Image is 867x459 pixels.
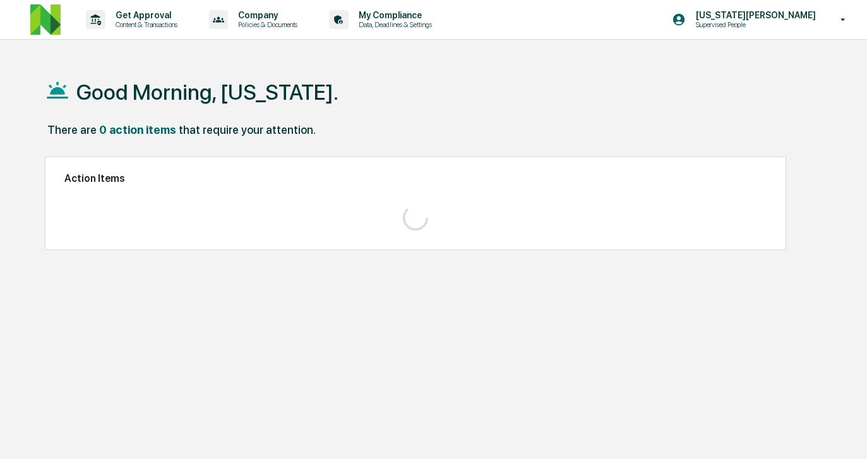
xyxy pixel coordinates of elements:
h1: Good Morning, [US_STATE]. [76,80,338,105]
div: 0 action items [99,123,176,136]
p: Policies & Documents [228,20,304,29]
div: that require your attention. [179,123,316,136]
img: logo [30,4,61,35]
p: [US_STATE][PERSON_NAME] [686,10,822,20]
p: My Compliance [349,10,438,20]
p: Content & Transactions [105,20,184,29]
h2: Action Items [64,172,767,184]
p: Company [228,10,304,20]
div: There are [47,123,97,136]
p: Get Approval [105,10,184,20]
p: Data, Deadlines & Settings [349,20,438,29]
p: Supervised People [686,20,810,29]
